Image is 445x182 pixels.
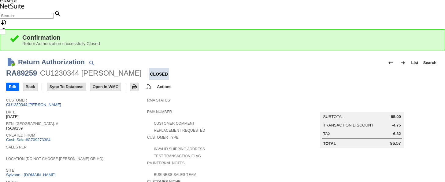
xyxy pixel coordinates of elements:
[22,41,436,46] div: Return Authorization successfully Closed
[154,121,195,126] a: Customer Comment
[54,10,61,17] svg: Search
[6,168,14,173] a: Site
[390,141,401,146] span: 96.57
[18,57,85,67] h1: Return Authorization
[6,126,23,131] span: RA89259
[323,114,343,119] a: Subtotal
[130,83,138,91] input: Print
[147,135,179,140] a: Customer Type
[149,68,169,80] div: Closed
[154,128,205,133] a: Replacement Requested
[6,133,35,137] a: Created From
[6,145,27,149] a: Sales Rep
[421,58,439,68] a: Search
[323,141,336,146] a: Total
[6,68,37,78] div: RA89259
[154,147,205,151] a: Invalid Shipping Address
[392,123,401,128] span: -4.75
[6,102,63,107] a: CU1230344 [PERSON_NAME]
[6,157,103,161] a: Location (Do Not Choose [PERSON_NAME] or HQ)
[88,59,95,66] img: Quick Find
[409,58,421,68] a: List
[145,83,152,91] img: add-record.svg
[90,83,121,91] input: Open In WMC
[40,68,142,78] div: CU1230344 [PERSON_NAME]
[6,137,50,142] a: Cash Sale #C709273384
[323,131,330,136] a: Tax
[6,83,19,91] input: Edit
[47,83,86,91] input: Sync To Database
[6,173,57,177] a: Sylvane - [DOMAIN_NAME]
[320,102,404,112] caption: Summary
[323,123,373,127] a: Transaction Discount
[393,131,401,136] span: 6.32
[6,98,27,102] a: Customer
[154,173,196,177] a: Business Sales Team
[147,110,172,114] a: RMA Number
[6,110,16,114] a: Date
[23,83,38,91] input: Back
[154,154,201,158] a: Test Transaction Flag
[22,34,436,41] div: Confirmation
[6,122,58,126] a: Rtn. [GEOGRAPHIC_DATA]. #
[147,161,185,165] a: RA Internal Notes
[154,84,174,89] a: Actions
[391,114,401,119] span: 95.00
[387,59,394,66] img: Previous
[6,114,19,119] span: [DATE]
[399,59,406,66] img: Next
[147,98,170,102] a: RMA Status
